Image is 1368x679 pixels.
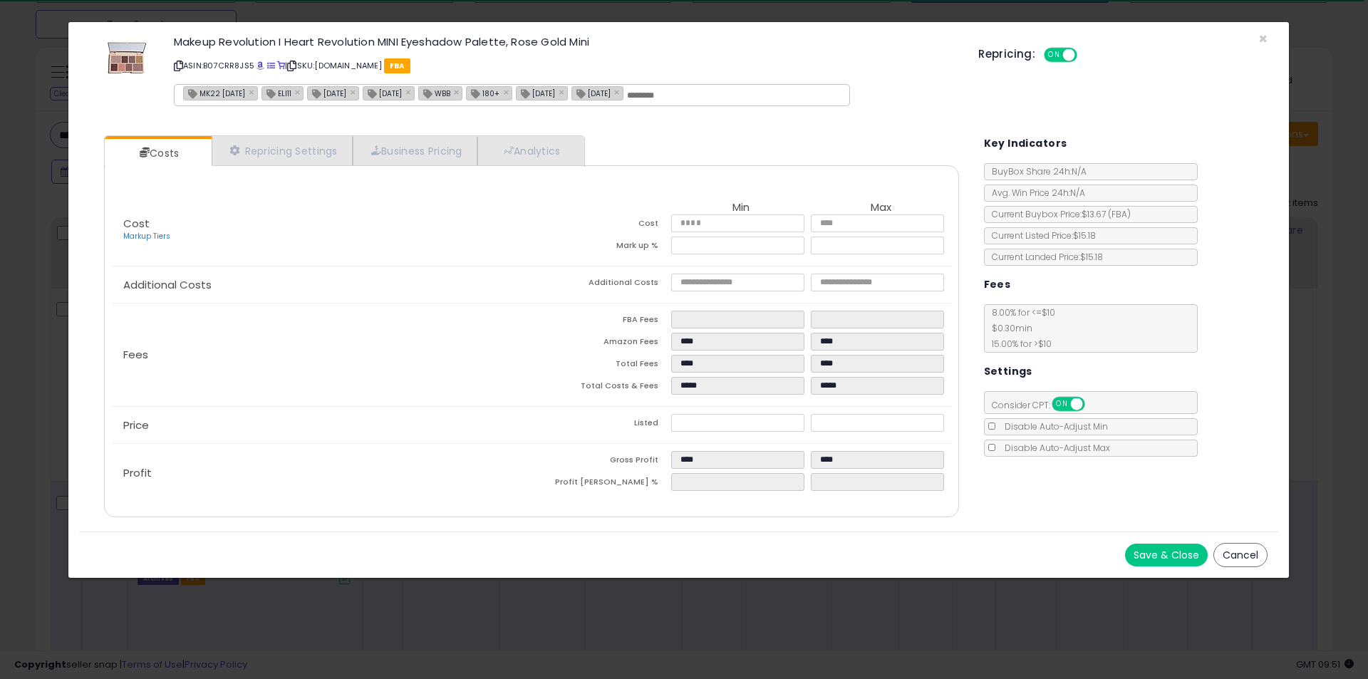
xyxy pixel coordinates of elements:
[985,322,1032,334] span: $0.30 min
[985,338,1052,350] span: 15.00 % for > $10
[532,311,671,333] td: FBA Fees
[532,355,671,377] td: Total Fees
[112,279,532,291] p: Additional Costs
[454,85,462,98] a: ×
[174,36,957,47] h3: Makeup Revolution I Heart Revolution MINI Eyeshadow Palette, Rose Gold Mini
[572,87,611,99] span: [DATE]
[105,139,210,167] a: Costs
[978,48,1035,60] h5: Repricing:
[267,60,275,71] a: All offer listings
[984,135,1067,152] h5: Key Indicators
[517,87,555,99] span: [DATE]
[212,136,353,165] a: Repricing Settings
[249,85,257,98] a: ×
[112,218,532,242] p: Cost
[985,208,1131,220] span: Current Buybox Price:
[1258,28,1268,49] span: ×
[363,87,402,99] span: [DATE]
[353,136,477,165] a: Business Pricing
[184,87,245,99] span: MK22 [DATE]
[984,363,1032,380] h5: Settings
[997,420,1108,432] span: Disable Auto-Adjust Min
[1125,544,1208,566] button: Save & Close
[532,237,671,259] td: Mark up %
[112,467,532,479] p: Profit
[985,187,1085,199] span: Avg. Win Price 24h: N/A
[532,451,671,473] td: Gross Profit
[1075,49,1098,61] span: OFF
[477,136,583,165] a: Analytics
[503,85,512,98] a: ×
[985,399,1104,411] span: Consider CPT:
[384,58,410,73] span: FBA
[295,85,304,98] a: ×
[277,60,285,71] a: Your listing only
[1213,543,1268,567] button: Cancel
[467,87,499,99] span: 180+
[256,60,264,71] a: BuyBox page
[532,214,671,237] td: Cost
[532,473,671,495] td: Profit [PERSON_NAME] %
[105,36,148,79] img: 511LVy7naLL._SL60_.jpg
[532,377,671,399] td: Total Costs & Fees
[985,229,1096,242] span: Current Listed Price: $15.18
[532,414,671,436] td: Listed
[985,306,1055,350] span: 8.00 % for <= $10
[350,85,358,98] a: ×
[997,442,1110,454] span: Disable Auto-Adjust Max
[262,87,291,99] span: ELI11
[112,420,532,431] p: Price
[985,251,1103,263] span: Current Landed Price: $15.18
[811,202,950,214] th: Max
[174,54,957,77] p: ASIN: B07CRR8JS5 | SKU: [DOMAIN_NAME]
[123,231,170,242] a: Markup Tiers
[1108,208,1131,220] span: ( FBA )
[985,165,1087,177] span: BuyBox Share 24h: N/A
[532,274,671,296] td: Additional Costs
[112,349,532,361] p: Fees
[984,276,1011,294] h5: Fees
[405,85,414,98] a: ×
[1082,208,1131,220] span: $13.67
[308,87,346,99] span: [DATE]
[1053,398,1071,410] span: ON
[671,202,811,214] th: Min
[614,85,623,98] a: ×
[1045,49,1063,61] span: ON
[1082,398,1105,410] span: OFF
[532,333,671,355] td: Amazon Fees
[559,85,567,98] a: ×
[419,87,450,99] span: WBB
